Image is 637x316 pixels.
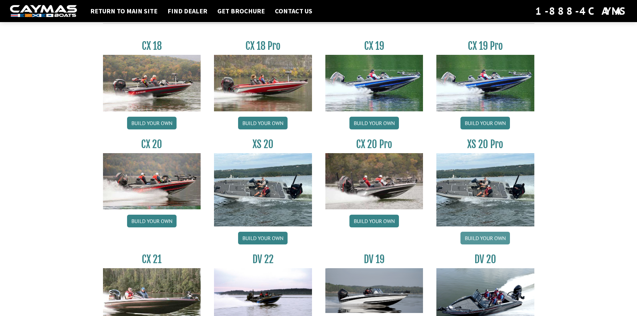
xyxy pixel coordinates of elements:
h3: CX 18 Pro [214,40,312,52]
img: XS_20_resized.jpg [214,153,312,226]
a: Return to main site [87,7,161,15]
img: XS_20_resized.jpg [436,153,534,226]
img: dv-19-ban_from_website_for_caymas_connect.png [325,268,423,313]
a: Build your own [238,232,288,244]
a: Build your own [238,117,288,129]
img: CX19_thumbnail.jpg [325,55,423,111]
h3: XS 20 Pro [436,138,534,150]
h3: DV 22 [214,253,312,266]
h3: CX 18 [103,40,201,52]
img: CX-18SS_thumbnail.jpg [214,55,312,111]
a: Build your own [460,232,510,244]
a: Get Brochure [214,7,268,15]
h3: CX 20 Pro [325,138,423,150]
h3: DV 20 [436,253,534,266]
img: CX-20_thumbnail.jpg [103,153,201,209]
a: Build your own [127,117,177,129]
h3: CX 21 [103,253,201,266]
a: Build your own [127,215,177,227]
img: CX-18S_thumbnail.jpg [103,55,201,111]
a: Build your own [349,117,399,129]
img: CX-20Pro_thumbnail.jpg [325,153,423,209]
h3: DV 19 [325,253,423,266]
h3: XS 20 [214,138,312,150]
h3: CX 19 Pro [436,40,534,52]
img: white-logo-c9c8dbefe5ff5ceceb0f0178aa75bf4bb51f6bca0971e226c86eb53dfe498488.png [10,5,77,17]
a: Find Dealer [164,7,211,15]
h3: CX 19 [325,40,423,52]
div: 1-888-4CAYMAS [535,4,627,18]
a: Contact Us [272,7,316,15]
img: CX19_thumbnail.jpg [436,55,534,111]
h3: CX 20 [103,138,201,150]
a: Build your own [460,117,510,129]
a: Build your own [349,215,399,227]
